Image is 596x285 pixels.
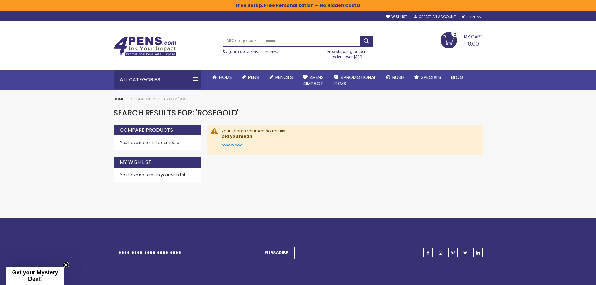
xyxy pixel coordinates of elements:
[386,14,407,19] a: Wishlist
[321,47,373,59] div: Free shipping on pen orders over $199
[423,248,433,257] a: facebook
[207,70,237,84] a: Home
[63,262,69,268] button: Close teaser
[258,247,295,259] button: Subscribe
[114,70,201,89] div: All Categories
[222,142,243,148] a: rosewood
[6,267,64,285] div: Get your Mystery Deal!Close teaser
[421,74,441,80] span: Specials
[114,108,239,118] span: Search results for: 'ROSEGOLD'
[120,172,195,177] div: You have no items in your wish list.
[264,70,298,84] a: Pencils
[136,96,199,102] strong: Search results for: 'ROSEGOLD'
[448,248,458,257] a: pinterest
[334,74,376,87] span: 4PROMOTIONAL ITEMS
[441,32,483,48] a: 0.00 0
[120,127,173,134] strong: Compare Products
[473,248,483,257] a: linkedin
[223,35,261,46] a: All Categories
[227,38,258,43] span: All Categories
[275,74,293,80] span: Pencils
[303,74,324,87] span: 4Pens 4impact
[219,74,232,80] span: Home
[120,159,151,166] strong: My Wish List
[265,250,288,256] span: Subscribe
[222,134,476,139] dt: Did you mean
[381,70,409,84] a: Rush
[237,70,264,84] a: Pens
[248,74,259,80] span: Pens
[114,135,201,150] div: You have no items to compare.
[436,248,445,257] a: instagram
[463,251,467,255] span: twitter
[427,251,429,255] span: facebook
[544,268,596,285] iframe: Google Customer Reviews
[454,32,456,38] span: 0
[476,251,480,255] span: linkedin
[409,70,446,84] a: Specials
[462,15,482,19] div: Sign In
[228,49,279,55] span: - Call Now!
[298,70,329,91] a: 4Pens4impact
[114,96,124,102] a: Home
[329,70,381,91] a: 4PROMOTIONALITEMS
[114,37,176,57] img: 4Pens Custom Pens and Promotional Products
[446,70,468,84] a: Blog
[468,40,479,48] span: 0.00
[392,74,404,80] span: Rush
[461,248,470,257] a: twitter
[12,269,58,282] span: Get your Mystery Deal!
[222,128,476,148] div: Your search returned no results.
[451,74,463,80] span: Blog
[414,14,456,19] a: Create an Account
[439,251,442,255] span: instagram
[451,251,455,255] span: pinterest
[228,49,258,55] a: (888) 88-4PENS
